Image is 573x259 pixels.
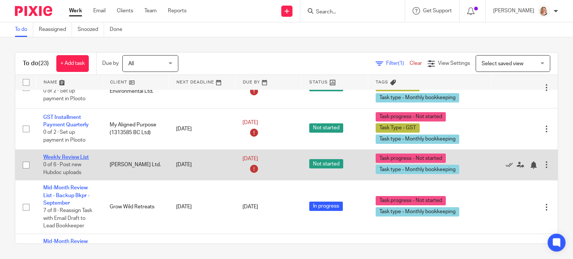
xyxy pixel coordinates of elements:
td: [DATE] [169,180,235,234]
a: Email [93,7,106,15]
span: Not started [309,159,343,168]
span: Task type - Monthly bookkeeping [376,93,459,102]
span: Not started [309,123,343,133]
a: Snoozed [78,22,104,37]
span: In progress [309,202,343,211]
span: (1) [398,61,404,66]
span: Task type - Monthly bookkeeping [376,165,459,174]
span: Task type - Monthly bookkeeping [376,135,459,144]
td: [DATE] [169,108,235,149]
p: [PERSON_NAME] [493,7,534,15]
span: Select saved view [482,61,523,66]
span: (23) [38,60,49,66]
span: Task progress - Not started [376,196,446,205]
span: Tags [376,80,388,84]
td: [PERSON_NAME] Ltd. [102,149,169,180]
a: Mid-Month Review List - Backup Bkpr - September [43,185,90,206]
a: Mark as done [505,161,517,168]
td: Grow Wild Retreats [102,180,169,234]
span: Filter [386,61,410,66]
span: Task progress - Not started [376,154,446,163]
a: Reports [168,7,187,15]
img: Screenshot%202025-09-16%20114050.png [538,5,550,17]
span: Task type - Monthly bookkeeping [376,207,459,217]
span: 0 of 2 · Set up payment in Plooto [43,130,85,143]
span: All [128,61,134,66]
span: Get Support [423,8,452,13]
a: GST Installment Payment Quarterly [43,115,89,127]
input: Search [315,9,382,16]
a: Clear [410,61,422,66]
a: Reassigned [39,22,72,37]
a: + Add task [56,55,89,72]
p: Due by [102,60,119,67]
a: To do [15,22,33,37]
span: Task Type - GST [376,123,420,133]
a: Work [69,7,82,15]
span: 0 of 6 · Post new Hubdoc uploads [43,162,81,175]
span: [DATE] [242,204,258,209]
a: Weekly Review List [43,155,89,160]
span: [DATE] [242,156,258,161]
img: Pixie [15,6,52,16]
span: View Settings [438,61,470,66]
span: Task progress - Not started [376,112,446,121]
a: Clients [117,7,133,15]
a: Done [110,22,128,37]
td: My Aligned Purpose (1313585 BC Ltd) [102,108,169,149]
span: [DATE] [242,120,258,126]
td: [DATE] [169,149,235,180]
h1: To do [23,60,49,67]
span: 7 of 8 · Reassign Task with Email Draft to Lead Bookkeeper [43,208,92,228]
a: Team [144,7,157,15]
